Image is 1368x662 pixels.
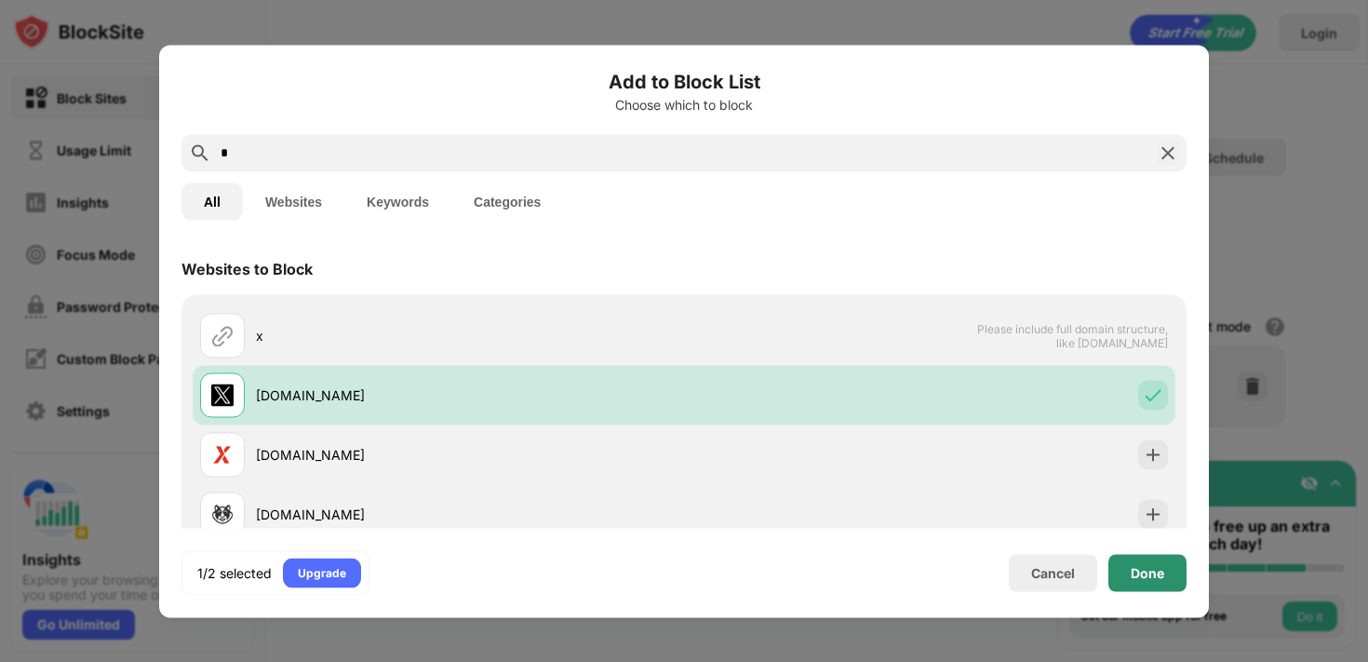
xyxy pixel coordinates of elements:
[211,384,234,406] img: favicons
[181,97,1187,112] div: Choose which to block
[256,326,684,345] div: x
[1031,565,1075,581] div: Cancel
[256,505,684,524] div: [DOMAIN_NAME]
[344,182,451,220] button: Keywords
[211,443,234,466] img: favicons
[298,563,346,582] div: Upgrade
[211,503,234,525] img: favicons
[1131,565,1164,580] div: Done
[256,385,684,405] div: [DOMAIN_NAME]
[211,324,234,346] img: url.svg
[1157,142,1179,164] img: search-close
[181,67,1187,95] h6: Add to Block List
[189,142,211,164] img: search.svg
[976,321,1168,349] span: Please include full domain structure, like [DOMAIN_NAME]
[243,182,344,220] button: Websites
[256,445,684,465] div: [DOMAIN_NAME]
[197,563,272,582] div: 1/2 selected
[181,259,313,277] div: Websites to Block
[181,182,243,220] button: All
[451,182,563,220] button: Categories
